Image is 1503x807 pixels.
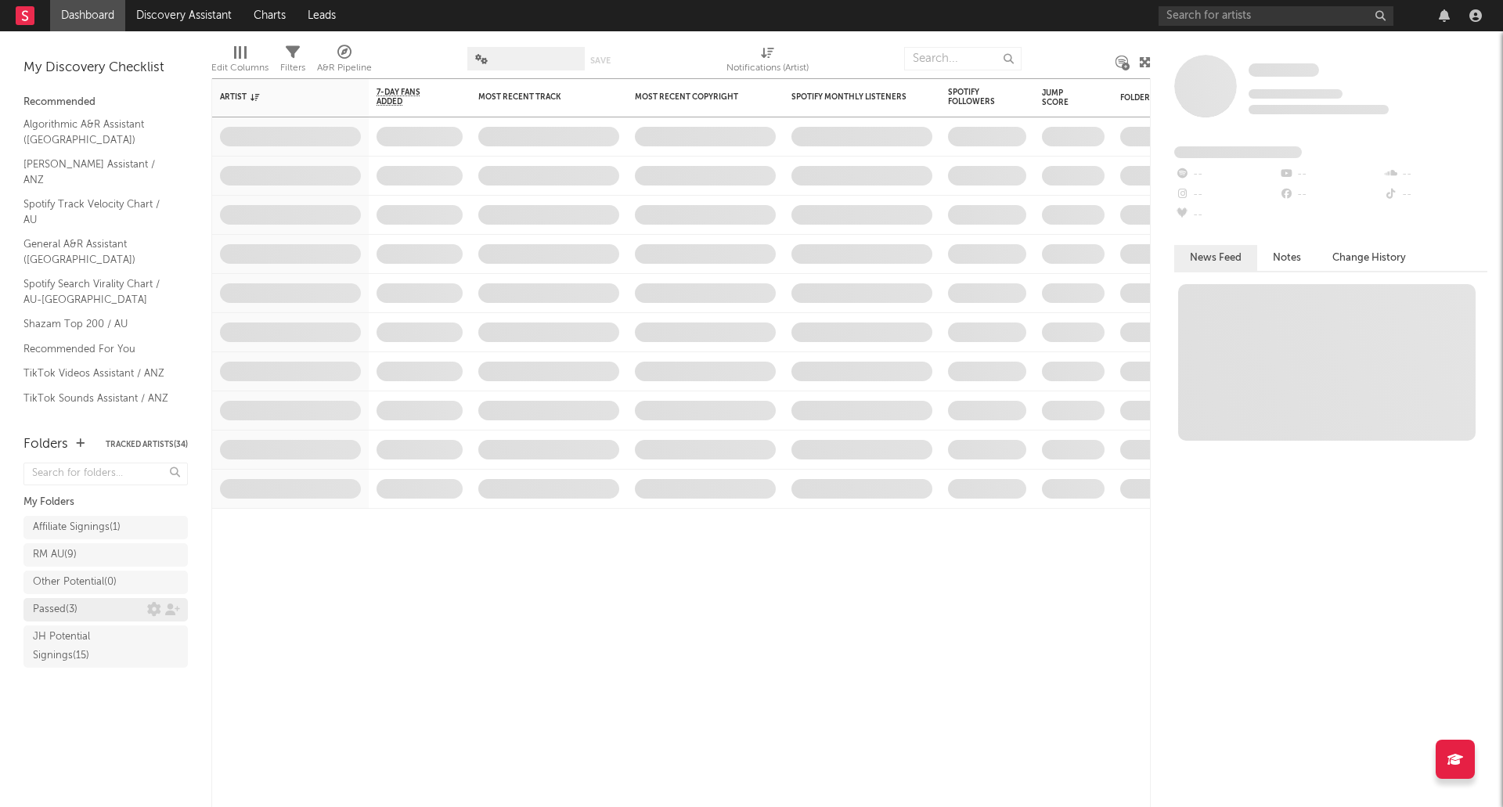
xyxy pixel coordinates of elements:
[23,463,188,485] input: Search for folders...
[1159,6,1393,26] input: Search for artists
[1257,245,1317,271] button: Notes
[23,365,172,382] a: TikTok Videos Assistant / ANZ
[23,315,172,333] a: Shazam Top 200 / AU
[23,196,172,228] a: Spotify Track Velocity Chart / AU
[1174,185,1278,205] div: --
[1042,88,1081,107] div: Jump Score
[23,493,188,512] div: My Folders
[280,59,305,77] div: Filters
[23,236,172,268] a: General A&R Assistant ([GEOGRAPHIC_DATA])
[791,92,909,102] div: Spotify Monthly Listeners
[280,39,305,85] div: Filters
[1249,63,1319,77] span: Some Artist
[1120,93,1238,103] div: Folders
[1249,89,1343,99] span: Tracking Since: [DATE]
[23,93,188,112] div: Recommended
[1278,185,1382,205] div: --
[33,600,77,619] div: Passed ( 3 )
[1249,105,1389,114] span: 0 fans last week
[211,59,269,77] div: Edit Columns
[33,628,143,665] div: JH Potential Signings ( 15 )
[904,47,1022,70] input: Search...
[23,625,188,668] a: JH Potential Signings(15)
[211,39,269,85] div: Edit Columns
[33,573,117,592] div: Other Potential ( 0 )
[1383,185,1487,205] div: --
[33,546,77,564] div: RM AU ( 9 )
[635,92,752,102] div: Most Recent Copyright
[1174,164,1278,185] div: --
[317,39,372,85] div: A&R Pipeline
[377,88,439,106] span: 7-Day Fans Added
[726,59,809,77] div: Notifications (Artist)
[1174,205,1278,225] div: --
[23,276,172,308] a: Spotify Search Virality Chart / AU-[GEOGRAPHIC_DATA]
[106,441,188,449] button: Tracked Artists(34)
[1317,245,1422,271] button: Change History
[23,156,172,188] a: [PERSON_NAME] Assistant / ANZ
[33,518,121,537] div: Affiliate Signings ( 1 )
[23,390,172,407] a: TikTok Sounds Assistant / ANZ
[1249,63,1319,78] a: Some Artist
[23,340,172,358] a: Recommended For You
[23,571,188,594] a: Other Potential(0)
[948,88,1003,106] div: Spotify Followers
[1383,164,1487,185] div: --
[478,92,596,102] div: Most Recent Track
[590,56,611,65] button: Save
[23,116,172,148] a: Algorithmic A&R Assistant ([GEOGRAPHIC_DATA])
[317,59,372,77] div: A&R Pipeline
[726,39,809,85] div: Notifications (Artist)
[220,92,337,102] div: Artist
[1278,164,1382,185] div: --
[1174,245,1257,271] button: News Feed
[23,516,188,539] a: Affiliate Signings(1)
[23,543,188,567] a: RM AU(9)
[23,435,68,454] div: Folders
[23,598,188,621] a: Passed(3)
[1174,146,1302,158] span: Fans Added by Platform
[23,59,188,77] div: My Discovery Checklist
